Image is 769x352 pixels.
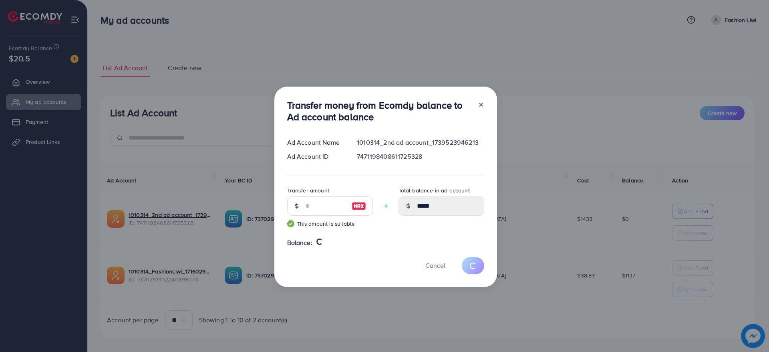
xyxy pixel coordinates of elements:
[281,138,351,147] div: Ad Account Name
[287,238,312,247] span: Balance:
[399,186,470,194] label: Total balance in ad account
[352,201,366,211] img: image
[287,186,329,194] label: Transfer amount
[287,220,373,228] small: This amount is suitable
[350,138,490,147] div: 1010314_2nd ad account_1739523946213
[287,220,294,227] img: guide
[350,152,490,161] div: 7471198408611725328
[287,99,471,123] h3: Transfer money from Ecomdy balance to Ad account balance
[425,261,445,270] span: Cancel
[415,257,455,274] button: Cancel
[281,152,351,161] div: Ad Account ID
